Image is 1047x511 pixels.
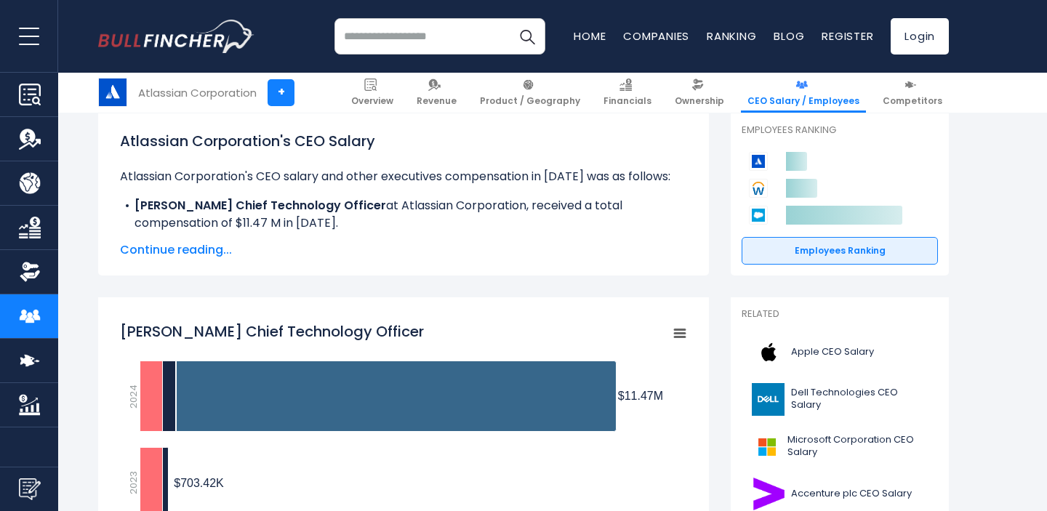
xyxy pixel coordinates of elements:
[787,434,929,459] span: Microsoft Corporation CEO Salary
[675,95,724,107] span: Ownership
[127,385,140,409] text: 2024
[120,197,687,232] li: at Atlassian Corporation, received a total compensation of $11.47 M in [DATE].
[791,346,874,358] span: Apple CEO Salary
[623,28,689,44] a: Companies
[742,332,938,372] a: Apple CEO Salary
[174,477,224,489] tspan: $703.42K
[749,152,768,171] img: Atlassian Corporation competitors logo
[138,84,257,101] div: Atlassian Corporation
[791,488,912,500] span: Accenture plc CEO Salary
[417,95,457,107] span: Revenue
[98,20,254,53] img: bullfincher logo
[98,20,254,53] a: Go to homepage
[19,261,41,283] img: Ownership
[618,390,663,402] tspan: $11.47M
[668,73,731,113] a: Ownership
[127,471,140,494] text: 2023
[120,130,687,152] h1: Atlassian Corporation's CEO Salary
[597,73,658,113] a: Financials
[747,95,859,107] span: CEO Salary / Employees
[749,179,768,198] img: Workday competitors logo
[883,95,942,107] span: Competitors
[876,73,949,113] a: Competitors
[480,95,580,107] span: Product / Geography
[742,379,938,419] a: Dell Technologies CEO Salary
[574,28,606,44] a: Home
[120,168,687,185] p: Atlassian Corporation's CEO salary and other executives compensation in [DATE] was as follows:
[749,206,768,225] img: Salesforce competitors logo
[99,79,127,106] img: TEAM logo
[774,28,804,44] a: Blog
[345,73,400,113] a: Overview
[742,427,938,467] a: Microsoft Corporation CEO Salary
[509,18,545,55] button: Search
[742,308,938,321] p: Related
[822,28,873,44] a: Register
[891,18,949,55] a: Login
[750,383,787,416] img: DELL logo
[120,321,424,342] tspan: [PERSON_NAME] Chief Technology Officer
[791,387,929,411] span: Dell Technologies CEO Salary
[135,197,386,214] b: [PERSON_NAME] Chief Technology Officer
[707,28,756,44] a: Ranking
[742,124,938,137] p: Employees Ranking
[741,73,866,113] a: CEO Salary / Employees
[750,430,783,463] img: MSFT logo
[268,79,294,106] a: +
[473,73,587,113] a: Product / Geography
[742,237,938,265] a: Employees Ranking
[603,95,651,107] span: Financials
[120,241,687,259] span: Continue reading...
[410,73,463,113] a: Revenue
[750,478,787,510] img: ACN logo
[750,336,787,369] img: AAPL logo
[351,95,393,107] span: Overview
